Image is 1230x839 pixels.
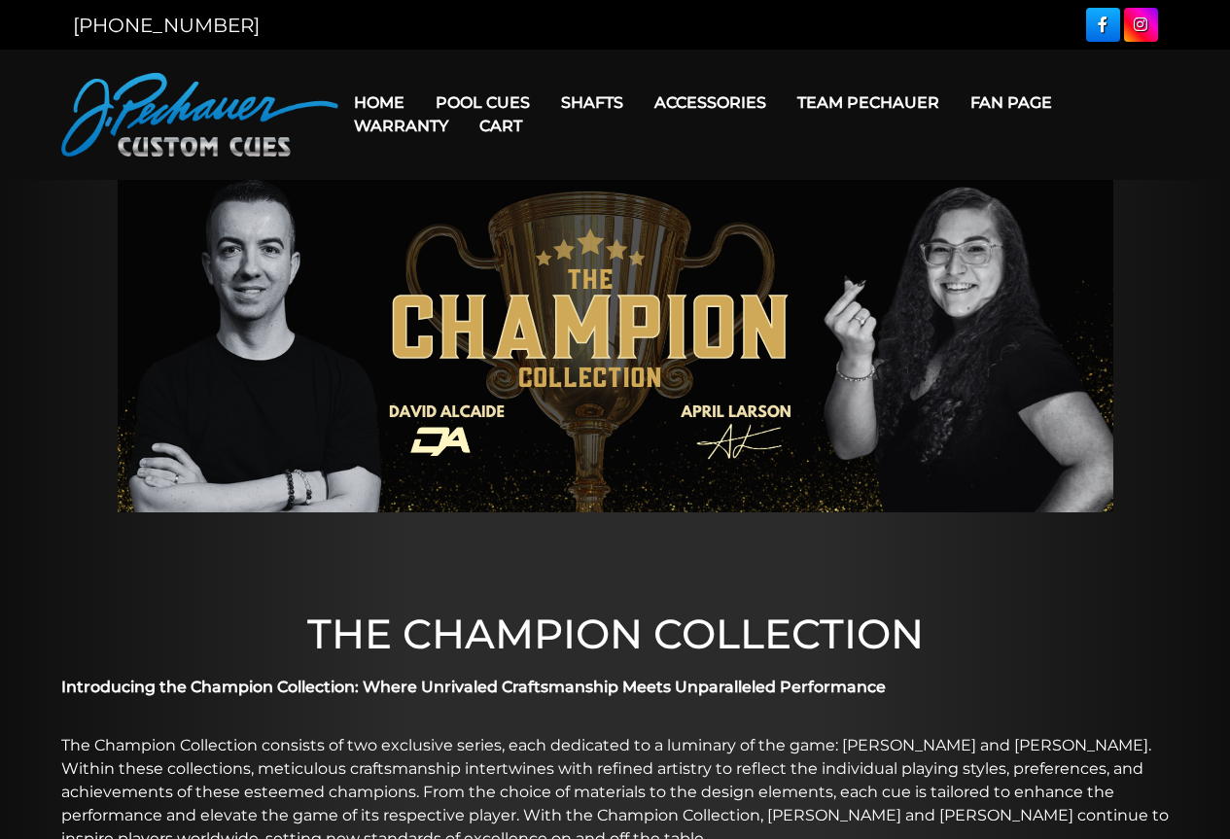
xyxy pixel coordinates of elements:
a: Shafts [545,78,639,127]
a: Accessories [639,78,782,127]
a: Warranty [338,101,464,151]
img: Pechauer Custom Cues [61,73,338,157]
a: Team Pechauer [782,78,955,127]
a: [PHONE_NUMBER] [73,14,260,37]
a: Fan Page [955,78,1068,127]
a: Home [338,78,420,127]
a: Cart [464,101,538,151]
strong: Introducing the Champion Collection: Where Unrivaled Craftsmanship Meets Unparalleled Performance [61,678,886,696]
a: Pool Cues [420,78,545,127]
